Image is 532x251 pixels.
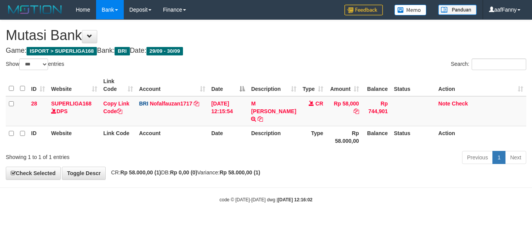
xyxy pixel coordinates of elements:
img: MOTION_logo.png [6,4,64,15]
td: DPS [48,96,100,126]
img: Feedback.jpg [344,5,383,15]
td: Rp 744,901 [362,96,391,126]
th: Action [435,126,526,148]
th: ID: activate to sort column ascending [28,74,48,96]
img: Button%20Memo.svg [394,5,427,15]
a: Copy Nofalfauzan1717 to clipboard [194,100,199,107]
span: CR [316,100,323,107]
th: Action: activate to sort column ascending [435,74,526,96]
th: Link Code: activate to sort column ascending [100,74,136,96]
a: Copy Link Code [103,100,130,114]
a: Check Selected [6,167,61,180]
a: Previous [462,151,493,164]
strong: Rp 0,00 (0) [170,169,197,176]
th: Website [48,126,100,148]
th: Account [136,126,208,148]
a: Check [452,100,468,107]
div: Showing 1 to 1 of 1 entries [6,150,216,161]
th: ID [28,126,48,148]
a: Copy M IDANG FATKHU to clipboard [258,116,263,122]
a: SUPERLIGA168 [51,100,91,107]
span: CR: DB: Variance: [107,169,260,176]
strong: Rp 58.000,00 (1) [120,169,161,176]
a: Copy Rp 58,000 to clipboard [354,108,359,114]
small: code © [DATE]-[DATE] dwg | [219,197,313,202]
a: M [PERSON_NAME] [251,100,296,114]
td: [DATE] 12:15:54 [208,96,248,126]
label: Show entries [6,59,64,70]
th: Link Code [100,126,136,148]
strong: [DATE] 12:16:02 [278,197,313,202]
th: Type [299,126,326,148]
th: Description [248,126,299,148]
th: Date [208,126,248,148]
strong: Rp 58.000,00 (1) [219,169,260,176]
th: Account: activate to sort column ascending [136,74,208,96]
th: Balance [362,126,391,148]
img: panduan.png [438,5,477,15]
a: 1 [492,151,505,164]
th: Status [391,126,436,148]
span: ISPORT > SUPERLIGA168 [27,47,97,55]
select: Showentries [19,59,48,70]
td: Rp 58,000 [326,96,362,126]
th: Type: activate to sort column ascending [299,74,326,96]
span: BRI [139,100,148,107]
a: Note [438,100,450,107]
a: Next [505,151,526,164]
th: Website: activate to sort column ascending [48,74,100,96]
input: Search: [472,59,526,70]
h1: Mutasi Bank [6,28,526,43]
a: Toggle Descr [62,167,106,180]
span: BRI [115,47,130,55]
th: Description: activate to sort column ascending [248,74,299,96]
span: 28 [31,100,37,107]
th: Amount: activate to sort column ascending [326,74,362,96]
a: Nofalfauzan1717 [150,100,192,107]
span: 29/09 - 30/09 [146,47,183,55]
label: Search: [451,59,526,70]
th: Status [391,74,436,96]
th: Balance [362,74,391,96]
h4: Game: Bank: Date: [6,47,526,55]
th: Rp 58.000,00 [326,126,362,148]
th: Date: activate to sort column descending [208,74,248,96]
